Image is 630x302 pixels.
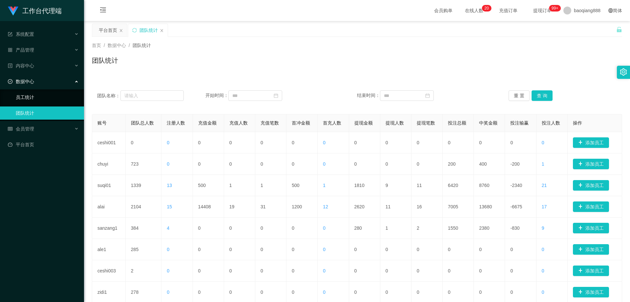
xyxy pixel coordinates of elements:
[8,63,34,68] span: 内容中心
[224,132,255,153] td: 0
[193,196,224,218] td: 14408
[474,132,505,153] td: 0
[160,29,164,33] i: 图标: close
[139,24,158,36] div: 团队统计
[8,79,34,84] span: 数据中心
[97,120,107,126] span: 账号
[167,120,185,126] span: 注册人数
[411,239,443,260] td: 0
[349,153,380,175] td: 0
[411,218,443,239] td: 2
[323,140,325,145] span: 0
[167,290,169,295] span: 0
[349,196,380,218] td: 2620
[261,120,279,126] span: 充值笔数
[286,260,318,282] td: 0
[193,132,224,153] td: 0
[126,132,162,153] td: 0
[323,268,325,273] span: 0
[505,196,536,218] td: -6675
[92,175,126,196] td: suqi01
[131,120,154,126] span: 团队总人数
[462,8,487,13] span: 在线人数
[126,153,162,175] td: 723
[573,244,609,255] button: 图标: plus添加员工
[126,239,162,260] td: 285
[411,153,443,175] td: 0
[509,90,530,101] button: 重 置
[8,63,12,68] i: 图标: profile
[8,138,79,151] a: 图标: dashboard平台首页
[443,175,474,196] td: 6420
[167,161,169,167] span: 0
[104,43,105,48] span: /
[380,196,411,218] td: 11
[349,218,380,239] td: 280
[411,196,443,218] td: 16
[255,153,286,175] td: 0
[380,218,411,239] td: 1
[496,8,521,13] span: 充值订单
[573,287,609,297] button: 图标: plus添加员工
[193,175,224,196] td: 500
[542,247,544,252] span: 0
[8,8,62,13] a: 工作台代理端
[542,120,560,126] span: 投注人数
[8,48,12,52] i: 图标: appstore-o
[573,180,609,191] button: 图标: plus添加员工
[323,204,328,209] span: 12
[380,132,411,153] td: 0
[542,290,544,295] span: 0
[542,161,544,167] span: 1
[126,175,162,196] td: 1339
[349,175,380,196] td: 1810
[193,239,224,260] td: 0
[323,247,325,252] span: 0
[417,120,435,126] span: 提现笔数
[224,175,255,196] td: 1
[224,153,255,175] td: 0
[193,260,224,282] td: 0
[126,196,162,218] td: 2104
[530,8,555,13] span: 提现订单
[92,218,126,239] td: sanzang1
[286,175,318,196] td: 500
[323,290,325,295] span: 0
[532,90,553,101] button: 查 询
[573,201,609,212] button: 图标: plus添加员工
[193,218,224,239] td: 0
[224,218,255,239] td: 0
[505,175,536,196] td: -2340
[323,225,325,231] span: 0
[573,266,609,276] button: 图标: plus添加员工
[224,260,255,282] td: 0
[8,47,34,53] span: 产品管理
[349,239,380,260] td: 0
[482,5,491,12] sup: 20
[443,153,474,175] td: 200
[193,153,224,175] td: 0
[92,132,126,153] td: ceshi001
[380,153,411,175] td: 0
[167,140,169,145] span: 0
[205,93,228,98] span: 开始时间：
[349,260,380,282] td: 0
[132,28,137,33] i: 图标: sync
[92,153,126,175] td: chuyi
[474,196,505,218] td: 13680
[443,239,474,260] td: 0
[126,218,162,239] td: 384
[255,196,286,218] td: 31
[542,140,544,145] span: 0
[167,183,172,188] span: 13
[255,260,286,282] td: 0
[119,29,123,33] i: 图标: close
[108,43,126,48] span: 数据中心
[126,260,162,282] td: 2
[292,120,310,126] span: 首冲金额
[255,218,286,239] td: 0
[167,225,169,231] span: 4
[8,7,18,16] img: logo.9652507e.png
[542,268,544,273] span: 0
[505,132,536,153] td: 0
